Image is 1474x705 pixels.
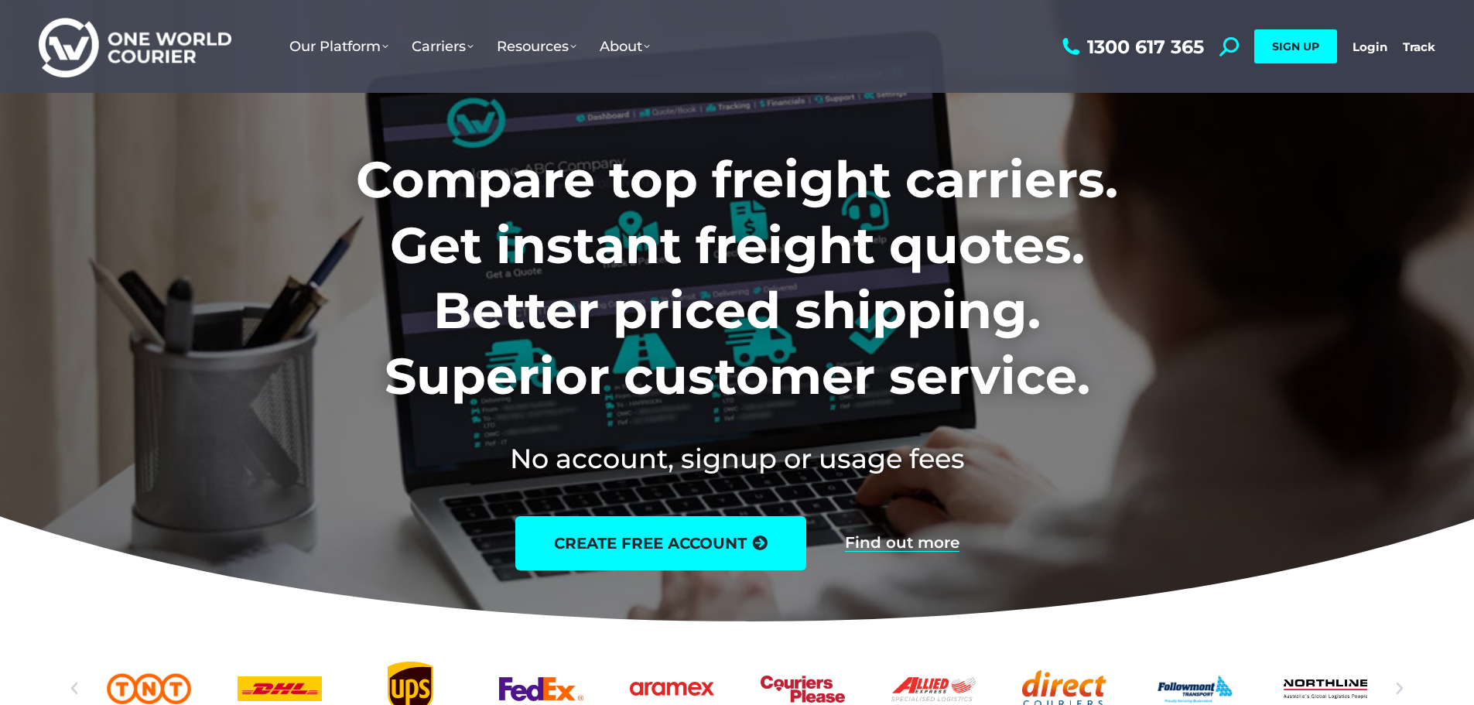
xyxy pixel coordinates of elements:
span: Our Platform [289,38,388,55]
a: create free account [515,516,806,570]
a: Track [1403,39,1435,54]
img: One World Courier [39,15,231,78]
h1: Compare top freight carriers. Get instant freight quotes. Better priced shipping. Superior custom... [254,147,1220,409]
a: SIGN UP [1254,29,1337,63]
span: Carriers [412,38,474,55]
a: Find out more [845,535,959,552]
span: Resources [497,38,576,55]
a: About [588,22,662,70]
h2: No account, signup or usage fees [254,440,1220,477]
a: Carriers [400,22,485,70]
span: SIGN UP [1272,39,1319,53]
a: Our Platform [278,22,400,70]
a: Resources [485,22,588,70]
span: About [600,38,650,55]
a: Login [1353,39,1387,54]
a: 1300 617 365 [1058,37,1204,56]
